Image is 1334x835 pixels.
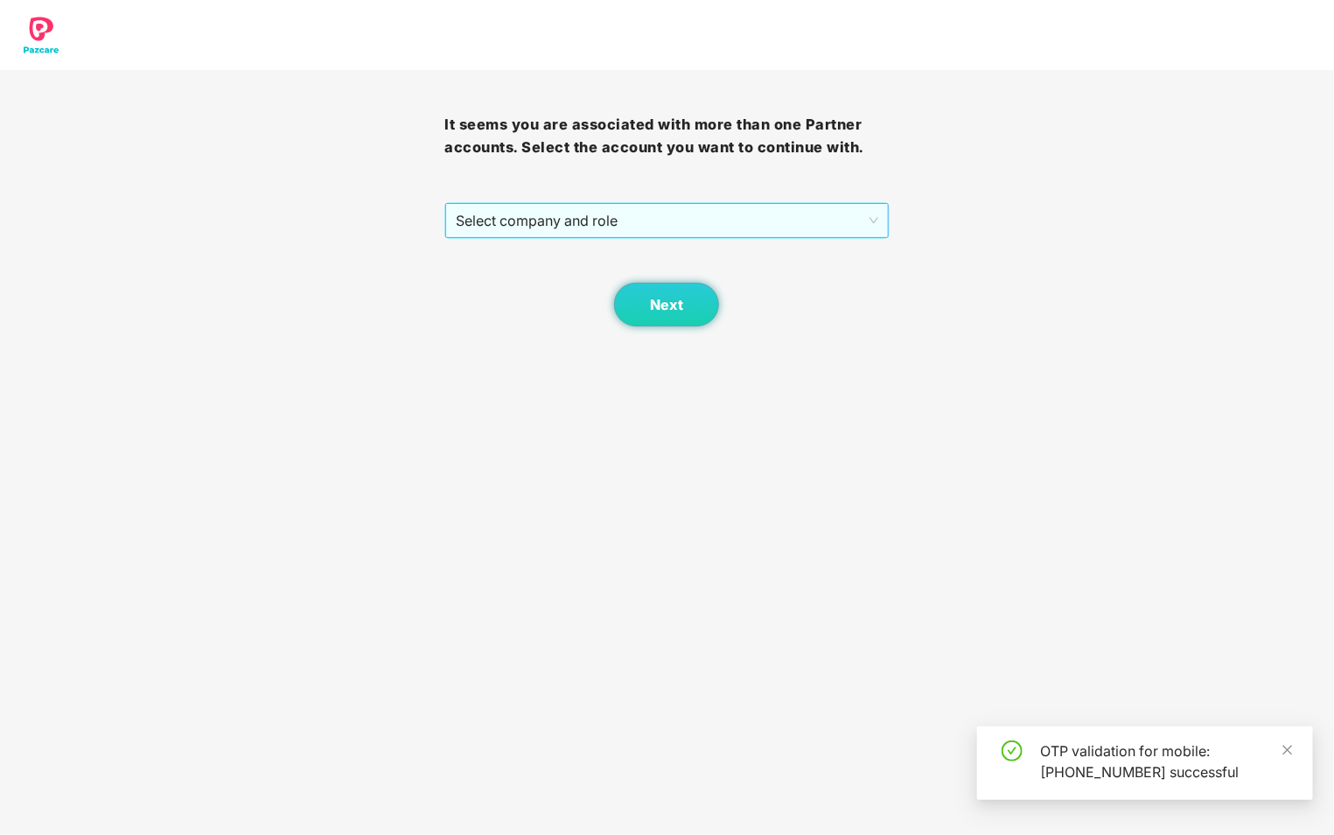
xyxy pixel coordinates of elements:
[614,283,719,326] button: Next
[456,204,877,237] span: Select company and role
[1040,740,1292,782] div: OTP validation for mobile: [PHONE_NUMBER] successful
[444,114,889,158] h3: It seems you are associated with more than one Partner accounts. Select the account you want to c...
[1002,740,1023,761] span: check-circle
[1282,744,1294,756] span: close
[650,297,683,313] span: Next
